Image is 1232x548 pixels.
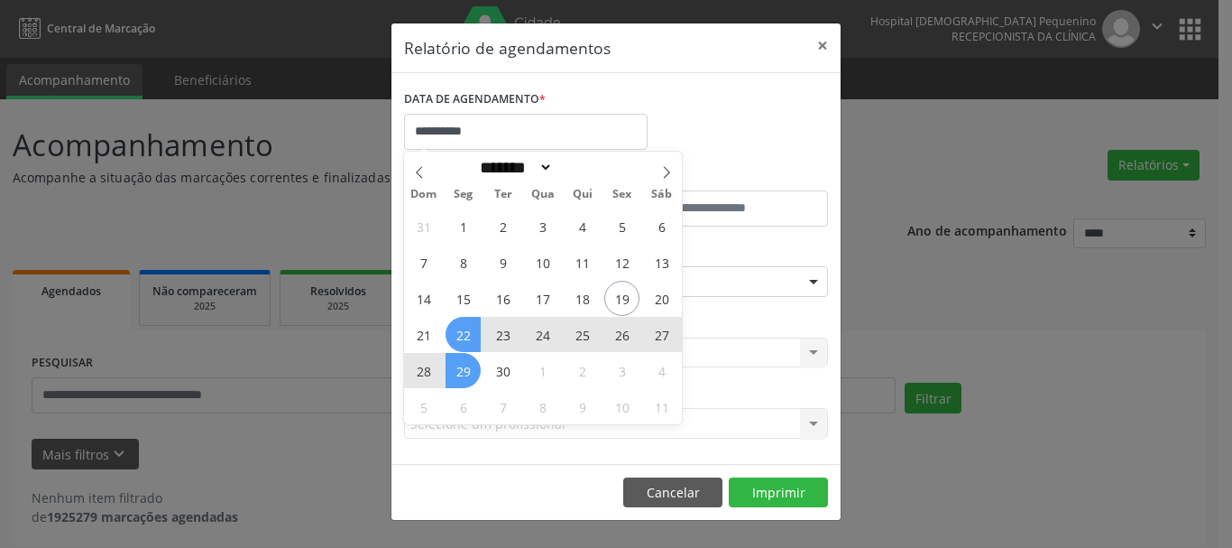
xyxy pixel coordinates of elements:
[644,389,679,424] span: Outubro 11, 2025
[485,245,520,280] span: Setembro 9, 2025
[485,389,520,424] span: Outubro 7, 2025
[485,281,520,316] span: Setembro 16, 2025
[621,163,828,190] label: ATÉ
[644,281,679,316] span: Setembro 20, 2025
[604,209,639,244] span: Setembro 5, 2025
[446,209,481,244] span: Setembro 1, 2025
[485,353,520,388] span: Setembro 30, 2025
[525,245,560,280] span: Setembro 10, 2025
[565,317,600,352] span: Setembro 25, 2025
[404,86,546,114] label: DATA DE AGENDAMENTO
[406,281,441,316] span: Setembro 14, 2025
[644,353,679,388] span: Outubro 4, 2025
[565,389,600,424] span: Outubro 9, 2025
[644,209,679,244] span: Setembro 6, 2025
[446,281,481,316] span: Setembro 15, 2025
[523,189,563,200] span: Qua
[602,189,642,200] span: Sex
[623,478,722,508] button: Cancelar
[406,389,441,424] span: Outubro 5, 2025
[565,209,600,244] span: Setembro 4, 2025
[804,23,841,68] button: Close
[553,158,612,177] input: Year
[404,189,444,200] span: Dom
[483,189,523,200] span: Ter
[644,245,679,280] span: Setembro 13, 2025
[729,478,828,508] button: Imprimir
[406,245,441,280] span: Setembro 7, 2025
[525,281,560,316] span: Setembro 17, 2025
[485,209,520,244] span: Setembro 2, 2025
[446,353,481,388] span: Setembro 29, 2025
[406,353,441,388] span: Setembro 28, 2025
[604,245,639,280] span: Setembro 12, 2025
[525,209,560,244] span: Setembro 3, 2025
[563,189,602,200] span: Qui
[604,317,639,352] span: Setembro 26, 2025
[565,353,600,388] span: Outubro 2, 2025
[444,189,483,200] span: Seg
[406,317,441,352] span: Setembro 21, 2025
[404,36,611,60] h5: Relatório de agendamentos
[446,317,481,352] span: Setembro 22, 2025
[565,245,600,280] span: Setembro 11, 2025
[604,353,639,388] span: Outubro 3, 2025
[446,245,481,280] span: Setembro 8, 2025
[644,317,679,352] span: Setembro 27, 2025
[565,281,600,316] span: Setembro 18, 2025
[485,317,520,352] span: Setembro 23, 2025
[525,353,560,388] span: Outubro 1, 2025
[473,158,553,177] select: Month
[406,209,441,244] span: Agosto 31, 2025
[525,389,560,424] span: Outubro 8, 2025
[446,389,481,424] span: Outubro 6, 2025
[642,189,682,200] span: Sáb
[604,281,639,316] span: Setembro 19, 2025
[604,389,639,424] span: Outubro 10, 2025
[525,317,560,352] span: Setembro 24, 2025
